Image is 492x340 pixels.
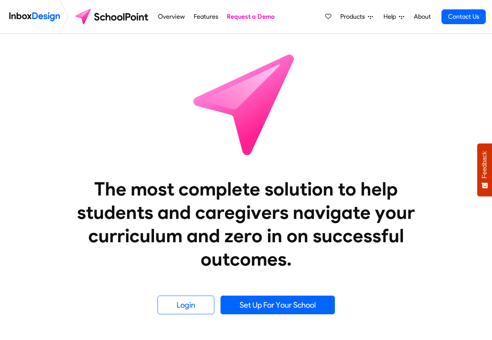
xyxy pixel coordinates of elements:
[340,12,368,21] span: Products
[72,7,154,26] img: schoolpoint logo
[411,9,433,25] a: About
[383,12,399,21] span: Help
[61,177,431,271] heading: The most complete solution to help students and caregivers navigate your curriculum and zero in o...
[158,296,214,314] a: Login
[176,34,316,174] img: icon_schoolpoint.svg
[225,9,277,25] a: Request a Demo
[481,151,488,178] span: Feedback
[156,9,187,25] a: Overview
[337,9,376,25] a: Products
[441,9,486,24] a: Contact Us
[191,9,220,25] a: Features
[477,143,492,196] button: Feedback - Show survey
[380,9,407,25] a: Help
[221,296,335,314] a: Set Up For Your School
